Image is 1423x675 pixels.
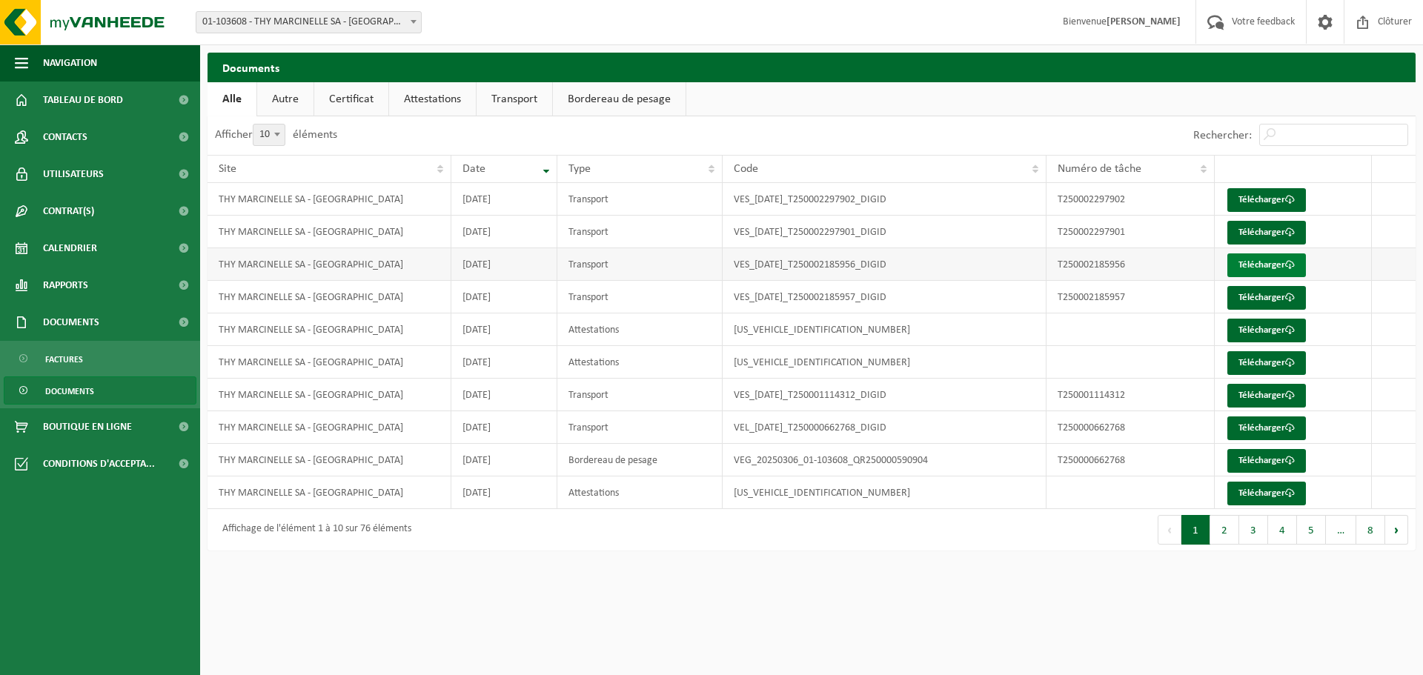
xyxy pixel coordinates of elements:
td: [DATE] [451,313,557,346]
strong: [PERSON_NAME] [1107,16,1181,27]
a: Télécharger [1227,351,1306,375]
button: 1 [1181,515,1210,545]
button: 8 [1356,515,1385,545]
a: Attestations [389,82,476,116]
td: VES_[DATE]_T250002185956_DIGID [723,248,1046,281]
span: Tableau de bord [43,82,123,119]
button: Next [1385,515,1408,545]
td: T250001114312 [1046,379,1215,411]
button: Previous [1158,515,1181,545]
td: [DATE] [451,411,557,444]
span: Factures [45,345,83,373]
span: Code [734,163,758,175]
button: 4 [1268,515,1297,545]
td: THY MARCINELLE SA - [GEOGRAPHIC_DATA] [208,313,451,346]
span: Calendrier [43,230,97,267]
td: [DATE] [451,183,557,216]
span: … [1326,515,1356,545]
td: THY MARCINELLE SA - [GEOGRAPHIC_DATA] [208,411,451,444]
td: [DATE] [451,444,557,476]
span: 10 [253,124,285,146]
td: T250002185957 [1046,281,1215,313]
td: Transport [557,248,723,281]
td: Transport [557,216,723,248]
a: Télécharger [1227,188,1306,212]
span: Navigation [43,44,97,82]
a: Bordereau de pesage [553,82,686,116]
span: Boutique en ligne [43,408,132,445]
td: THY MARCINELLE SA - [GEOGRAPHIC_DATA] [208,248,451,281]
button: 5 [1297,515,1326,545]
span: Rapports [43,267,88,304]
label: Rechercher: [1193,130,1252,142]
button: 2 [1210,515,1239,545]
label: Afficher éléments [215,129,337,141]
td: [DATE] [451,216,557,248]
td: Attestations [557,313,723,346]
td: T250002185956 [1046,248,1215,281]
span: Type [568,163,591,175]
a: Certificat [314,82,388,116]
a: Transport [477,82,552,116]
a: Factures [4,345,196,373]
td: THY MARCINELLE SA - [GEOGRAPHIC_DATA] [208,281,451,313]
td: Transport [557,183,723,216]
td: Transport [557,281,723,313]
td: [DATE] [451,476,557,509]
a: Télécharger [1227,384,1306,408]
a: Télécharger [1227,221,1306,245]
td: VES_[DATE]_T250002297901_DIGID [723,216,1046,248]
h2: Documents [208,53,1416,82]
a: Télécharger [1227,416,1306,440]
td: Transport [557,379,723,411]
a: Télécharger [1227,319,1306,342]
span: Date [462,163,485,175]
td: [US_VEHICLE_IDENTIFICATION_NUMBER] [723,313,1046,346]
div: Affichage de l'élément 1 à 10 sur 76 éléments [215,516,411,543]
td: [DATE] [451,281,557,313]
td: [US_VEHICLE_IDENTIFICATION_NUMBER] [723,346,1046,379]
td: T250000662768 [1046,411,1215,444]
span: 01-103608 - THY MARCINELLE SA - CHARLEROI [196,11,422,33]
td: VEL_[DATE]_T250000662768_DIGID [723,411,1046,444]
span: Conditions d'accepta... [43,445,155,482]
span: Contacts [43,119,87,156]
td: [DATE] [451,248,557,281]
a: Alle [208,82,256,116]
span: Contrat(s) [43,193,94,230]
button: 3 [1239,515,1268,545]
td: T250002297901 [1046,216,1215,248]
span: 10 [253,124,285,145]
td: Attestations [557,476,723,509]
td: THY MARCINELLE SA - [GEOGRAPHIC_DATA] [208,346,451,379]
a: Télécharger [1227,449,1306,473]
td: VES_[DATE]_T250001114312_DIGID [723,379,1046,411]
td: T250000662768 [1046,444,1215,476]
td: Attestations [557,346,723,379]
td: VES_[DATE]_T250002185957_DIGID [723,281,1046,313]
a: Autre [257,82,314,116]
td: [DATE] [451,346,557,379]
td: THY MARCINELLE SA - [GEOGRAPHIC_DATA] [208,476,451,509]
span: Numéro de tâche [1058,163,1141,175]
td: VES_[DATE]_T250002297902_DIGID [723,183,1046,216]
span: Documents [43,304,99,341]
td: [US_VEHICLE_IDENTIFICATION_NUMBER] [723,476,1046,509]
td: Transport [557,411,723,444]
td: T250002297902 [1046,183,1215,216]
span: Site [219,163,236,175]
a: Télécharger [1227,253,1306,277]
td: VEG_20250306_01-103608_QR250000590904 [723,444,1046,476]
a: Documents [4,376,196,405]
td: THY MARCINELLE SA - [GEOGRAPHIC_DATA] [208,444,451,476]
a: Télécharger [1227,286,1306,310]
td: [DATE] [451,379,557,411]
span: Documents [45,377,94,405]
a: Télécharger [1227,482,1306,505]
span: Utilisateurs [43,156,104,193]
td: Bordereau de pesage [557,444,723,476]
td: THY MARCINELLE SA - [GEOGRAPHIC_DATA] [208,183,451,216]
span: 01-103608 - THY MARCINELLE SA - CHARLEROI [196,12,421,33]
td: THY MARCINELLE SA - [GEOGRAPHIC_DATA] [208,216,451,248]
td: THY MARCINELLE SA - [GEOGRAPHIC_DATA] [208,379,451,411]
